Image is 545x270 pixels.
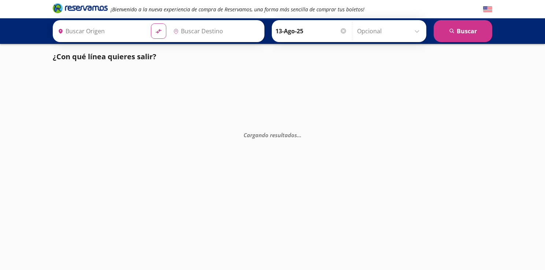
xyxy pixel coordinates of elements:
button: English [483,5,492,14]
button: Buscar [434,20,492,42]
em: Cargando resultados [244,131,301,139]
p: ¿Con qué línea quieres salir? [53,51,156,62]
a: Brand Logo [53,3,108,16]
em: ¡Bienvenido a la nueva experiencia de compra de Reservamos, una forma más sencilla de comprar tus... [111,6,364,13]
span: . [297,131,299,139]
input: Buscar Destino [170,22,260,40]
span: . [299,131,300,139]
span: . [300,131,301,139]
input: Elegir Fecha [275,22,347,40]
input: Buscar Origen [55,22,145,40]
i: Brand Logo [53,3,108,14]
input: Opcional [357,22,423,40]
